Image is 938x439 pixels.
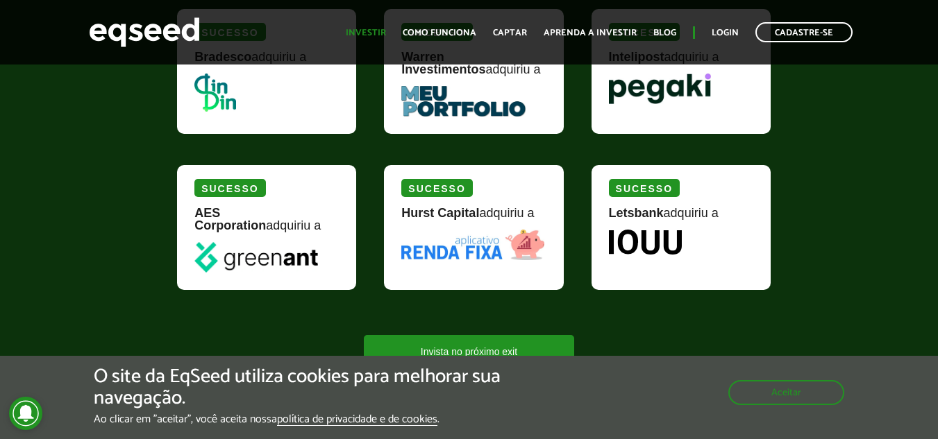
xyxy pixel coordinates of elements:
[401,51,546,86] div: adquiriu a
[277,414,437,426] a: política de privacidade e de cookies
[194,74,236,112] img: DinDin
[609,179,680,197] div: Sucesso
[755,22,853,42] a: Cadastre-se
[194,207,339,242] div: adquiriu a
[609,230,682,255] img: Iouu
[194,242,317,273] img: greenant
[401,230,544,260] img: Renda Fixa
[653,28,676,37] a: Blog
[493,28,527,37] a: Captar
[728,380,844,405] button: Aceitar
[544,28,637,37] a: Aprenda a investir
[401,86,526,117] img: MeuPortfolio
[609,207,753,230] div: adquiriu a
[401,207,546,230] div: adquiriu a
[194,206,266,232] strong: AES Corporation
[346,28,386,37] a: Investir
[712,28,739,37] a: Login
[401,179,472,197] div: Sucesso
[403,28,476,37] a: Como funciona
[401,206,479,220] strong: Hurst Capital
[194,179,265,197] div: Sucesso
[609,206,664,220] strong: Letsbank
[89,14,200,51] img: EqSeed
[364,335,574,366] a: Invista no próximo exit
[94,366,544,409] h5: O site da EqSeed utiliza cookies para melhorar sua navegação.
[94,413,544,426] p: Ao clicar em "aceitar", você aceita nossa .
[609,74,711,104] img: Pegaki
